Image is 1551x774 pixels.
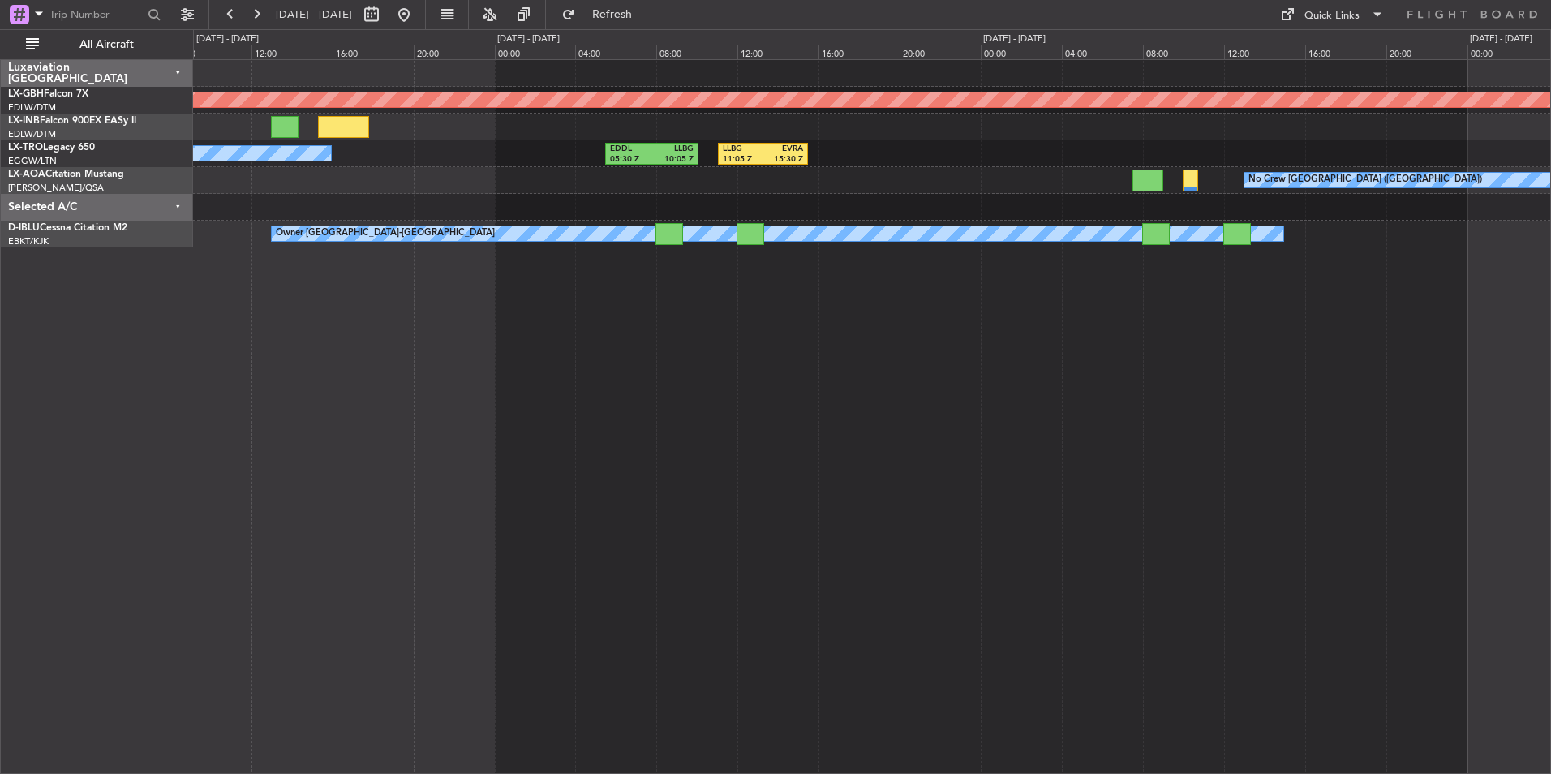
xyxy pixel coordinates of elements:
[610,144,652,155] div: EDDL
[737,45,818,59] div: 12:00
[333,45,414,59] div: 16:00
[1143,45,1224,59] div: 08:00
[763,154,803,166] div: 15:30 Z
[8,116,40,126] span: LX-INB
[723,144,763,155] div: LLBG
[651,144,694,155] div: LLBG
[8,170,45,179] span: LX-AOA
[575,45,656,59] div: 04:00
[8,128,56,140] a: EDLW/DTM
[170,45,251,59] div: 08:00
[763,144,803,155] div: EVRA
[8,143,43,153] span: LX-TRO
[8,182,104,194] a: [PERSON_NAME]/QSA
[723,154,763,166] div: 11:05 Z
[656,45,737,59] div: 08:00
[1224,45,1305,59] div: 12:00
[49,2,143,27] input: Trip Number
[818,45,900,59] div: 16:00
[1305,45,1386,59] div: 16:00
[196,32,259,46] div: [DATE] - [DATE]
[1304,8,1360,24] div: Quick Links
[8,89,44,99] span: LX-GBH
[1272,2,1392,28] button: Quick Links
[1062,45,1143,59] div: 04:00
[1248,168,1482,192] div: No Crew [GEOGRAPHIC_DATA] ([GEOGRAPHIC_DATA])
[251,45,333,59] div: 12:00
[8,235,49,247] a: EBKT/KJK
[8,223,40,233] span: D-IBLU
[8,116,136,126] a: LX-INBFalcon 900EX EASy II
[610,154,652,166] div: 05:30 Z
[651,154,694,166] div: 10:05 Z
[414,45,495,59] div: 20:00
[497,32,560,46] div: [DATE] - [DATE]
[8,101,56,114] a: EDLW/DTM
[981,45,1062,59] div: 00:00
[8,223,127,233] a: D-IBLUCessna Citation M2
[900,45,981,59] div: 20:00
[276,7,352,22] span: [DATE] - [DATE]
[1470,32,1532,46] div: [DATE] - [DATE]
[8,155,57,167] a: EGGW/LTN
[1386,45,1467,59] div: 20:00
[8,143,95,153] a: LX-TROLegacy 650
[8,89,88,99] a: LX-GBHFalcon 7X
[8,170,124,179] a: LX-AOACitation Mustang
[578,9,647,20] span: Refresh
[42,39,171,50] span: All Aircraft
[18,32,176,58] button: All Aircraft
[495,45,576,59] div: 00:00
[554,2,651,28] button: Refresh
[983,32,1046,46] div: [DATE] - [DATE]
[1467,45,1549,59] div: 00:00
[276,221,495,246] div: Owner [GEOGRAPHIC_DATA]-[GEOGRAPHIC_DATA]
